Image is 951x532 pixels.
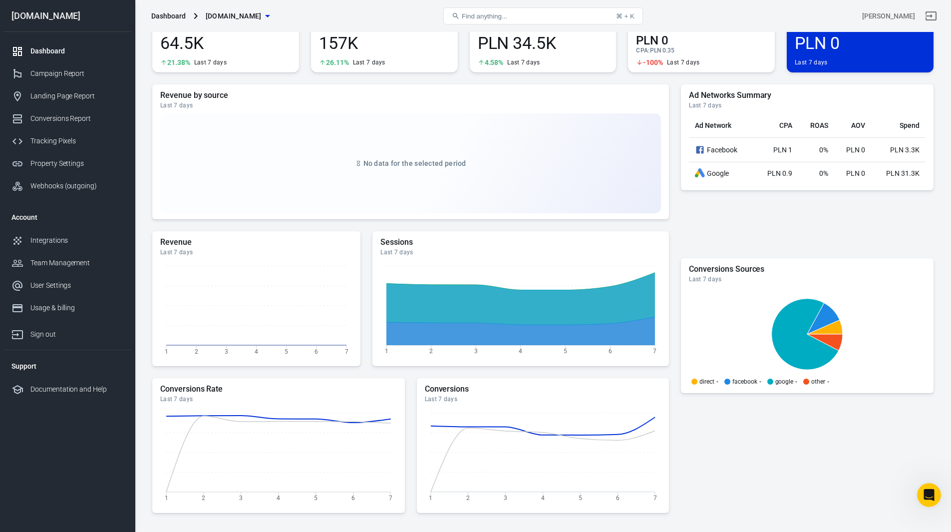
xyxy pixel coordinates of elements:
span: No data for the selected period [363,159,466,167]
tspan: 6 [609,348,612,355]
tspan: 2 [195,348,198,355]
tspan: 7 [345,348,348,355]
tspan: 4 [541,495,545,502]
div: Landing Page Report [30,91,123,101]
th: CPA [754,113,798,138]
span: PLN 0.9 [767,169,792,177]
tspan: 1 [165,495,168,502]
div: Usage & billing [30,303,123,313]
div: Last 7 days [425,395,661,403]
tspan: 2 [466,495,470,502]
tspan: 1 [385,348,388,355]
span: Find anything... [462,12,507,20]
a: Campaign Report [3,62,131,85]
tspan: 3 [504,495,507,502]
p: facebook [732,379,757,385]
span: 0% [819,146,828,154]
span: - [759,379,761,385]
tspan: 4 [519,348,523,355]
a: Sign out [3,319,131,346]
tspan: 2 [430,348,433,355]
iframe: Intercom live chat [917,483,941,507]
span: PLN 0 [846,146,865,154]
a: User Settings [3,274,131,297]
h5: Revenue by source [160,90,661,100]
h5: Ad Networks Summary [689,90,926,100]
div: [DOMAIN_NAME] [3,11,131,20]
div: Team Management [30,258,123,268]
span: 64.5K [160,34,291,51]
h5: Conversions Rate [160,384,397,394]
h5: Revenue [160,237,352,247]
tspan: 5 [564,348,568,355]
div: Last 7 days [160,395,397,403]
div: Last 7 days [160,101,661,109]
tspan: 6 [351,495,355,502]
a: Property Settings [3,152,131,175]
div: Last 7 days [667,58,699,66]
span: PLN 34.5K [478,34,609,51]
a: Integrations [3,229,131,252]
div: Google [695,168,748,178]
div: ⌘ + K [616,12,634,20]
tspan: 1 [165,348,168,355]
tspan: 7 [653,348,657,355]
span: PLN 31.3K [886,169,920,177]
tspan: 1 [429,495,432,502]
div: Property Settings [30,158,123,169]
th: AOV [834,113,871,138]
th: Ad Network [689,113,754,138]
div: Tracking Pixels [30,136,123,146]
div: Documentation and Help [30,384,123,395]
tspan: 4 [255,348,258,355]
span: 21.38% [167,59,190,66]
span: PLN 3.3K [890,146,920,154]
button: [DOMAIN_NAME] [202,7,274,25]
a: Tracking Pixels [3,130,131,152]
span: 0% [819,169,828,177]
span: - [716,379,718,385]
h5: Conversions Sources [689,264,926,274]
div: Last 7 days [380,248,661,256]
span: 157K [319,34,450,51]
tspan: 7 [389,495,392,502]
tspan: 5 [314,495,317,502]
h5: Sessions [380,237,661,247]
div: Google Ads [695,168,705,178]
span: mamabrum.eu [206,10,262,22]
li: Account [3,205,131,229]
a: Team Management [3,252,131,274]
span: PLN 1 [773,146,792,154]
div: Campaign Report [30,68,123,79]
a: Landing Page Report [3,85,131,107]
div: Last 7 days [689,101,926,109]
tspan: 3 [474,348,478,355]
th: ROAS [798,113,834,138]
tspan: 4 [277,495,280,502]
div: Last 7 days [160,248,352,256]
a: Sign out [919,4,943,28]
p: google [775,379,794,385]
div: Account id: o4XwCY9M [862,11,915,21]
div: Webhooks (outgoing) [30,181,123,191]
p: direct [699,379,714,385]
span: PLN 0 [795,34,926,51]
tspan: 3 [239,495,243,502]
span: - [795,379,797,385]
span: -100% [643,59,663,66]
tspan: 5 [579,495,582,502]
span: PLN 0 [636,34,767,46]
tspan: 6 [315,348,318,355]
div: Last 7 days [353,58,385,66]
tspan: 6 [616,495,620,502]
tspan: 5 [285,348,288,355]
div: Sign out [30,329,123,340]
button: Find anything...⌘ + K [443,7,643,24]
div: Last 7 days [689,275,926,283]
p: other [811,379,825,385]
span: CPA : [636,47,649,54]
a: Usage & billing [3,297,131,319]
div: Last 7 days [507,58,540,66]
tspan: 2 [202,495,205,502]
div: Conversions Report [30,113,123,124]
